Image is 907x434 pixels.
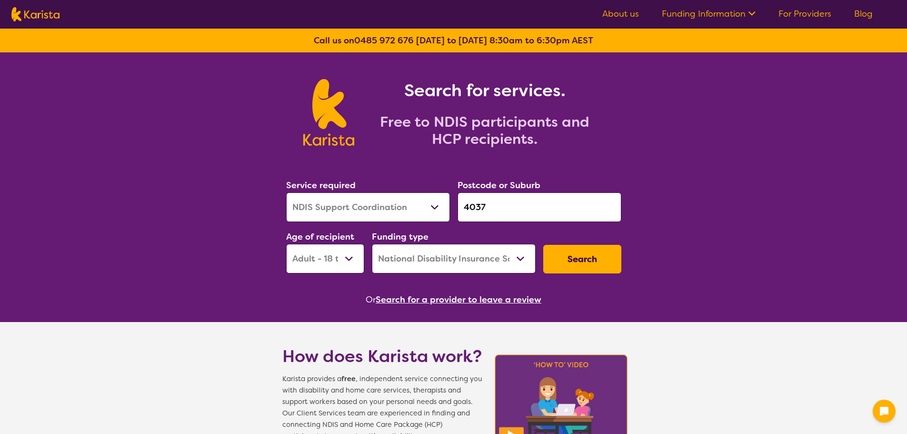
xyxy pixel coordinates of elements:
b: Call us on [DATE] to [DATE] 8:30am to 6:30pm AEST [314,35,593,46]
a: About us [602,8,639,20]
h2: Free to NDIS participants and HCP recipients. [366,113,604,148]
h1: Search for services. [366,79,604,102]
label: Age of recipient [286,231,354,242]
label: Funding type [372,231,429,242]
img: Karista logo [303,79,354,146]
button: Search for a provider to leave a review [376,293,541,307]
label: Postcode or Suburb [458,180,540,191]
label: Service required [286,180,356,191]
h1: How does Karista work? [282,345,482,368]
a: For Providers [778,8,831,20]
input: Type [458,192,621,222]
b: free [341,374,356,384]
img: Karista logo [11,7,60,21]
a: Funding Information [662,8,756,20]
button: Search [543,245,621,273]
a: Blog [854,8,873,20]
span: Or [366,293,376,307]
a: 0485 972 676 [354,35,414,46]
